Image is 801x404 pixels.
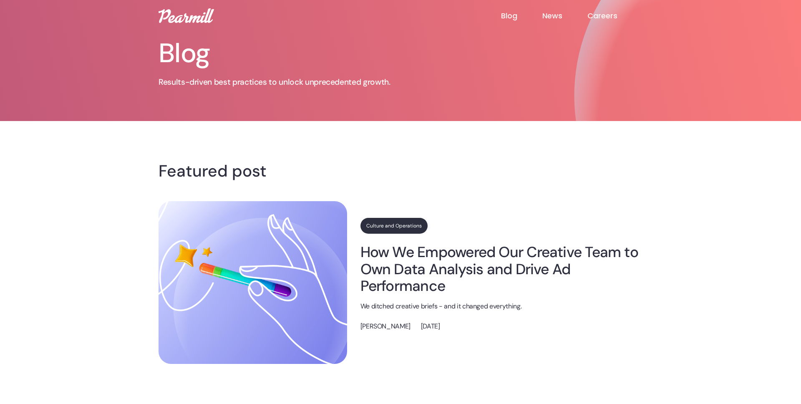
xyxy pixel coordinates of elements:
a: How We Empowered Our Creative Team to Own Data Analysis and Drive Ad Performance [360,244,642,294]
p: [PERSON_NAME] [360,321,411,332]
p: Results-driven best practices to unlock unprecedented growth. [159,77,442,88]
a: Careers [587,11,642,21]
img: Pearmill logo [159,8,214,23]
p: [DATE] [421,321,440,332]
h1: Blog [159,40,442,67]
a: News [542,11,587,21]
a: Blog [501,11,542,21]
h4: Featured post [159,164,642,178]
p: We ditched creative briefs - and it changed everything. [360,301,642,312]
a: Culture and Operations [360,218,428,234]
